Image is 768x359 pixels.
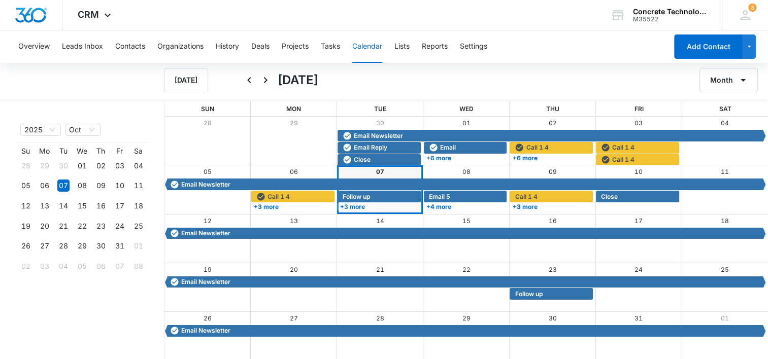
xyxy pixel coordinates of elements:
[526,143,548,152] span: Call 1 4
[376,119,384,127] a: 30
[204,217,212,225] a: 12
[73,176,91,196] td: 2025-10-08
[16,176,35,196] td: 2025-10-05
[132,240,145,252] div: 01
[54,196,73,216] td: 2025-10-14
[110,216,129,236] td: 2025-10-24
[62,30,103,63] button: Leads Inbox
[204,314,212,322] a: 26
[376,168,384,175] a: 07
[343,192,370,201] span: Follow up
[635,168,643,175] a: 10
[129,236,148,257] td: 2025-11-01
[91,176,110,196] td: 2025-10-09
[164,68,208,92] button: [DATE]
[16,196,35,216] td: 2025-10-12
[168,277,763,286] div: Email Newsletter
[181,326,230,335] span: Email Newsletter
[18,30,50,63] button: Overview
[76,260,88,272] div: 05
[633,16,707,23] div: account id
[612,143,635,152] span: Call 1 4
[129,176,148,196] td: 2025-10-11
[95,240,107,252] div: 30
[114,240,126,252] div: 31
[510,203,593,210] a: +3 more
[354,155,371,164] span: Close
[54,156,73,176] td: 2025-09-30
[512,192,590,201] div: Call 1 4
[114,260,126,272] div: 07
[340,155,418,164] div: Close
[424,154,507,162] a: +6 more
[95,160,107,172] div: 02
[110,176,129,196] td: 2025-10-10
[132,160,145,172] div: 04
[426,192,505,201] div: Email 5
[57,240,70,252] div: 28
[91,156,110,176] td: 2025-10-02
[35,216,54,236] td: 2025-10-20
[39,260,51,272] div: 03
[132,179,145,192] div: 11
[376,314,384,322] a: 28
[462,168,471,175] a: 08
[91,147,110,156] th: Th
[57,260,70,272] div: 04
[352,30,382,63] button: Calendar
[181,229,230,238] span: Email Newsletter
[39,240,51,252] div: 27
[699,68,758,92] button: Month
[95,260,107,272] div: 06
[257,72,274,88] button: Next
[440,143,456,152] span: Email
[546,105,559,113] span: Thu
[168,326,763,335] div: Email Newsletter
[91,196,110,216] td: 2025-10-16
[35,256,54,276] td: 2025-11-03
[462,314,471,322] a: 29
[110,196,129,216] td: 2025-10-17
[35,176,54,196] td: 2025-10-06
[35,196,54,216] td: 2025-10-13
[268,192,290,201] span: Call 1 4
[73,216,91,236] td: 2025-10-22
[512,290,590,299] div: Follow up
[16,147,35,156] th: Su
[57,160,70,172] div: 30
[78,9,99,20] span: CRM
[76,200,88,212] div: 15
[73,236,91,257] td: 2025-10-29
[674,34,743,59] button: Add Contact
[460,30,487,63] button: Settings
[181,277,230,286] span: Email Newsletter
[110,236,129,257] td: 2025-10-31
[157,30,204,63] button: Organizations
[748,4,756,12] span: 3
[114,220,126,232] div: 24
[338,203,421,210] a: +3 more
[394,30,410,63] button: Lists
[635,266,643,273] a: 24
[721,266,729,273] a: 25
[54,176,73,196] td: 2025-10-07
[635,105,644,113] span: Fri
[168,180,763,189] div: Email Newsletter
[110,256,129,276] td: 2025-11-07
[354,143,387,152] span: Email Reply
[129,256,148,276] td: 2025-11-08
[16,216,35,236] td: 2025-10-19
[54,147,73,156] th: Tu
[340,143,418,152] div: Email Reply
[548,266,556,273] a: 23
[91,256,110,276] td: 2025-11-06
[251,30,270,63] button: Deals
[57,179,70,192] div: 07
[340,131,763,140] div: Email Newsletter
[91,216,110,236] td: 2025-10-23
[39,160,51,172] div: 29
[290,314,298,322] a: 27
[512,143,590,152] div: Call 1 4
[635,314,643,322] a: 31
[459,105,474,113] span: Wed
